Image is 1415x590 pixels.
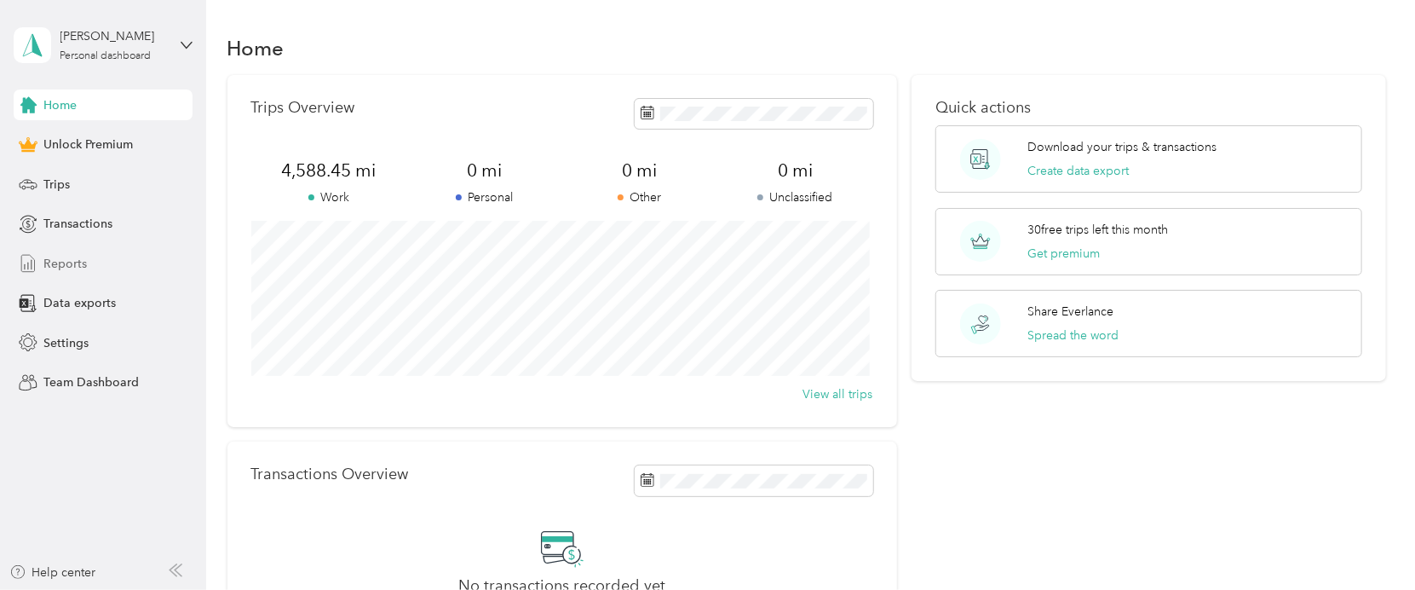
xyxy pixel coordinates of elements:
[9,564,96,581] button: Help center
[43,96,77,114] span: Home
[227,39,285,57] h1: Home
[43,373,139,391] span: Team Dashboard
[1028,221,1169,239] p: 30 free trips left this month
[43,176,70,194] span: Trips
[717,188,873,206] p: Unclassified
[562,159,718,182] span: 0 mi
[60,27,167,45] div: [PERSON_NAME]
[1028,303,1114,321] p: Share Everlance
[251,159,407,182] span: 4,588.45 mi
[43,136,133,153] span: Unlock Premium
[562,188,718,206] p: Other
[1028,245,1101,263] button: Get premium
[251,99,355,117] p: Trips Overview
[43,294,116,312] span: Data exports
[406,159,562,182] span: 0 mi
[251,188,407,206] p: Work
[60,51,152,61] div: Personal dashboard
[1028,138,1217,156] p: Download your trips & transactions
[43,334,89,352] span: Settings
[803,385,873,403] button: View all trips
[935,99,1361,117] p: Quick actions
[717,159,873,182] span: 0 mi
[43,215,112,233] span: Transactions
[1028,327,1119,344] button: Spread the word
[1320,495,1415,590] iframe: Everlance-gr Chat Button Frame
[1028,162,1130,180] button: Create data export
[43,255,87,273] span: Reports
[406,188,562,206] p: Personal
[251,466,409,483] p: Transactions Overview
